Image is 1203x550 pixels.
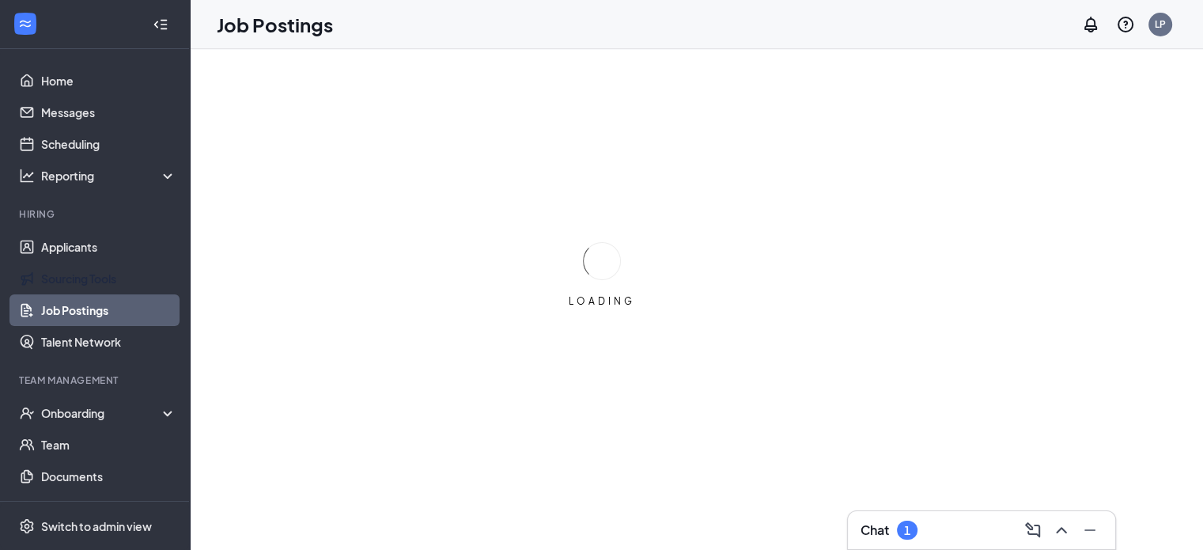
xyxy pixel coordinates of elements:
[1020,518,1046,543] button: ComposeMessage
[41,518,152,534] div: Switch to admin view
[41,405,163,421] div: Onboarding
[904,524,910,537] div: 1
[1081,15,1100,34] svg: Notifications
[41,294,176,326] a: Job Postings
[19,207,173,221] div: Hiring
[1049,518,1074,543] button: ChevronUp
[153,17,168,32] svg: Collapse
[17,16,33,32] svg: WorkstreamLogo
[41,168,177,184] div: Reporting
[19,374,173,387] div: Team Management
[562,294,641,308] div: LOADING
[1080,521,1099,540] svg: Minimize
[41,461,176,492] a: Documents
[1155,17,1166,31] div: LP
[41,231,176,263] a: Applicants
[19,405,35,421] svg: UserCheck
[41,429,176,461] a: Team
[1116,15,1135,34] svg: QuestionInfo
[19,168,35,184] svg: Analysis
[41,65,176,97] a: Home
[1052,521,1071,540] svg: ChevronUp
[1077,518,1103,543] button: Minimize
[19,518,35,534] svg: Settings
[41,326,176,358] a: Talent Network
[41,128,176,160] a: Scheduling
[1023,521,1042,540] svg: ComposeMessage
[41,97,176,128] a: Messages
[41,492,176,524] a: Surveys
[861,522,889,539] h3: Chat
[217,11,333,38] h1: Job Postings
[41,263,176,294] a: Sourcing Tools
